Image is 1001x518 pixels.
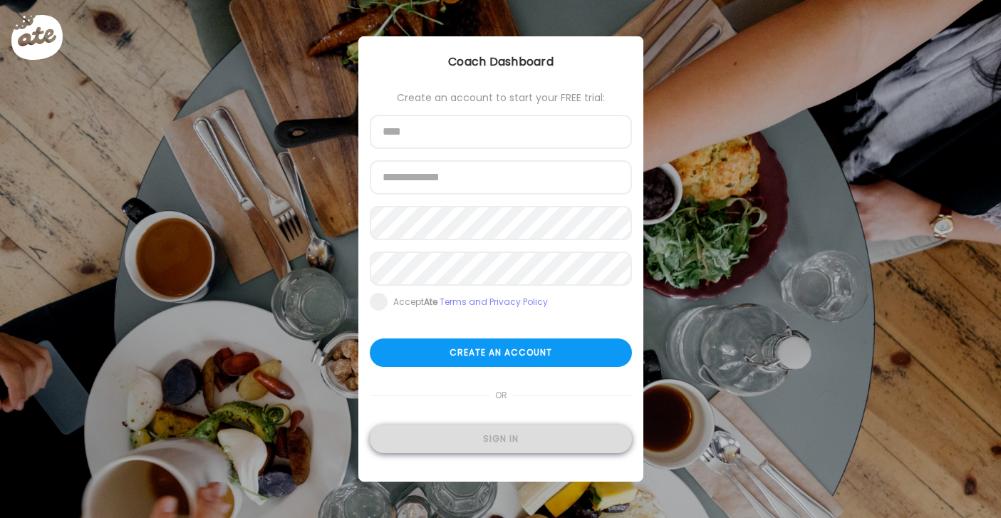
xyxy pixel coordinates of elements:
div: Sign in [370,425,632,453]
span: or [489,381,512,410]
a: Terms and Privacy Policy [440,296,548,308]
b: Ate [424,296,437,308]
div: Create an account [370,338,632,367]
div: Create an account to start your FREE trial: [370,92,632,103]
div: Coach Dashboard [358,53,643,71]
div: Accept [393,296,548,308]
